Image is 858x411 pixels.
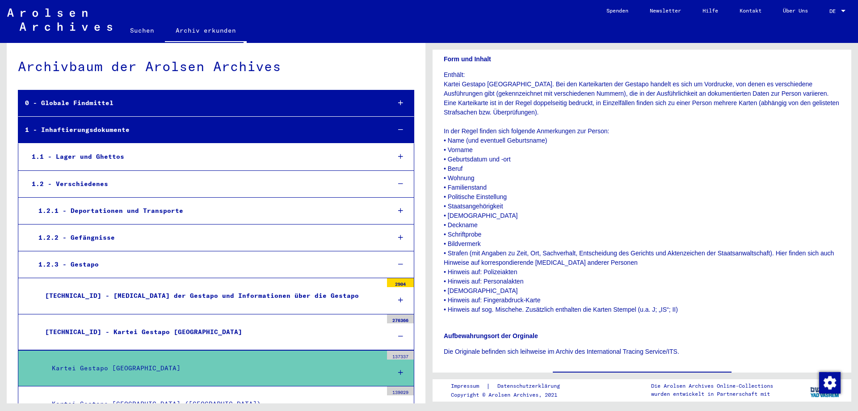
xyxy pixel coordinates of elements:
div: 2904 [387,278,414,287]
div: 1.2.1 - Deportationen und Transporte [32,202,383,220]
div: Archivbaum der Arolsen Archives [18,56,414,76]
div: Zustimmung ändern [819,372,840,393]
div: 1.1 - Lager und Ghettos [25,148,383,165]
a: Suchen [119,20,165,41]
div: | [451,381,571,391]
div: 139029 [387,386,414,395]
span: DE [829,8,839,14]
p: Die Arolsen Archives Online-Collections [651,382,773,390]
div: 1.2.3 - Gestapo [32,256,383,273]
div: 137337 [387,351,414,360]
b: Form und Inhalt [444,55,491,63]
a: Impressum [451,381,486,391]
div: 1.2 - Verschiedenes [25,175,383,193]
img: Zustimmung ändern [819,372,841,394]
div: Kartei Gestapo [GEOGRAPHIC_DATA] [45,360,383,377]
img: yv_logo.png [808,379,842,401]
div: 1.2.2 - Gefängnisse [32,229,383,246]
b: Aufbewahrungsort der Orginale [444,332,538,339]
img: Arolsen_neg.svg [7,8,112,31]
p: Copyright © Arolsen Archives, 2021 [451,391,571,399]
p: wurden entwickelt in Partnerschaft mit [651,390,773,398]
div: [TECHNICAL_ID] - Kartei Gestapo [GEOGRAPHIC_DATA] [38,323,383,341]
p: Die Originale befinden sich leihweise im Archiv des International Tracing Service/ITS. [444,347,840,356]
a: Datenschutzerklärung [490,381,571,391]
div: 276366 [387,314,414,323]
div: 0 - Globale Findmittel [18,94,383,112]
div: 1 - Inhaftierungsdokumente [18,121,383,139]
div: [TECHNICAL_ID] - [MEDICAL_DATA] der Gestapo und Informationen über die Gestapo [38,287,383,305]
a: Archiv erkunden [165,20,247,43]
p: Enthält: Kartei Gestapo [GEOGRAPHIC_DATA]. Bei den Karteikarten der Gestapo handelt es sich um Vo... [444,70,840,314]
